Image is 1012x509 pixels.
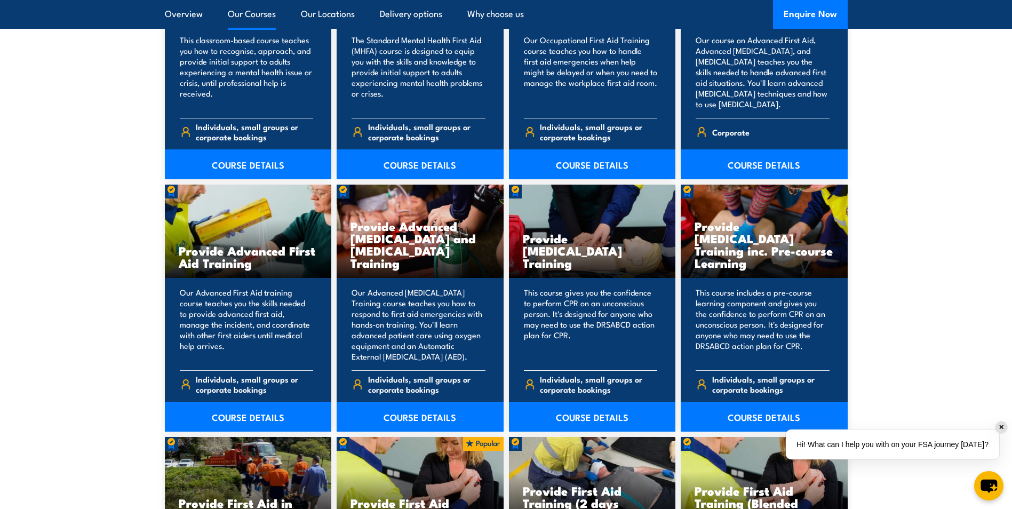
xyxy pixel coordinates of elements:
a: COURSE DETAILS [509,402,676,432]
span: Individuals, small groups or corporate bookings [196,374,313,394]
a: COURSE DETAILS [165,149,332,179]
a: COURSE DETAILS [337,149,504,179]
button: chat-button [974,471,1003,500]
span: Individuals, small groups or corporate bookings [368,122,485,142]
h3: Provide Advanced First Aid Training [179,244,318,269]
p: This course includes a pre-course learning component and gives you the confidence to perform CPR ... [696,287,830,362]
span: Corporate [712,124,750,140]
h3: Provide [MEDICAL_DATA] Training [523,232,662,269]
a: COURSE DETAILS [681,402,848,432]
span: Individuals, small groups or corporate bookings [540,122,657,142]
h3: Provide [MEDICAL_DATA] Training inc. Pre-course Learning [695,220,834,269]
p: This classroom-based course teaches you how to recognise, approach, and provide initial support t... [180,35,314,109]
p: This course gives you the confidence to perform CPR on an unconscious person. It's designed for a... [524,287,658,362]
span: Individuals, small groups or corporate bookings [712,374,830,394]
p: Our Advanced [MEDICAL_DATA] Training course teaches you how to respond to first aid emergencies w... [352,287,485,362]
a: COURSE DETAILS [509,149,676,179]
div: ✕ [995,421,1007,433]
span: Individuals, small groups or corporate bookings [196,122,313,142]
a: COURSE DETAILS [337,402,504,432]
p: The Standard Mental Health First Aid (MHFA) course is designed to equip you with the skills and k... [352,35,485,109]
p: Our course on Advanced First Aid, Advanced [MEDICAL_DATA], and [MEDICAL_DATA] teaches you the ski... [696,35,830,109]
div: Hi! What can I help you with on your FSA journey [DATE]? [786,430,999,459]
p: Our Advanced First Aid training course teaches you the skills needed to provide advanced first ai... [180,287,314,362]
h3: Provide Advanced [MEDICAL_DATA] and [MEDICAL_DATA] Training [350,220,490,269]
a: COURSE DETAILS [681,149,848,179]
p: Our Occupational First Aid Training course teaches you how to handle first aid emergencies when h... [524,35,658,109]
span: Individuals, small groups or corporate bookings [368,374,485,394]
a: COURSE DETAILS [165,402,332,432]
span: Individuals, small groups or corporate bookings [540,374,657,394]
